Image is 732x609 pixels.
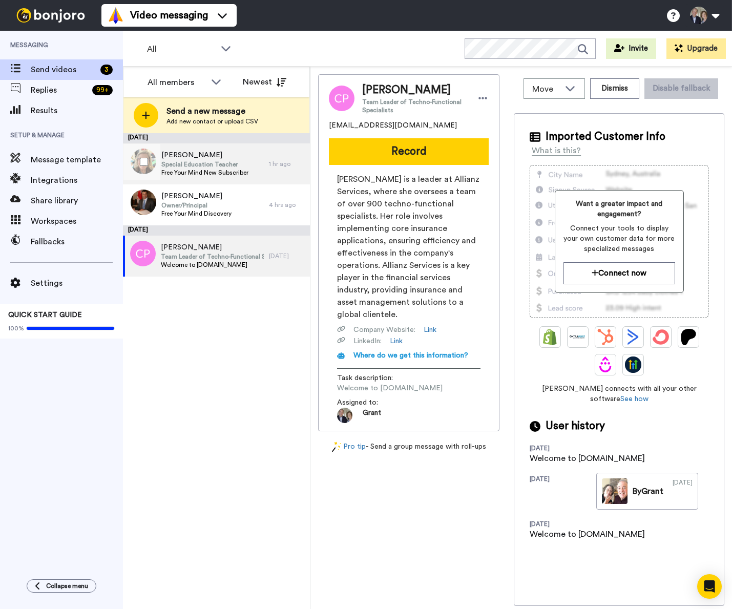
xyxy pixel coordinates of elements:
[563,199,675,219] span: Want a greater impact and engagement?
[337,383,443,393] span: Welcome to [DOMAIN_NAME]
[161,253,264,261] span: Team Leader of Techno-Functional Specialists
[530,452,645,465] div: Welcome to [DOMAIN_NAME]
[673,478,693,504] div: [DATE]
[269,252,305,260] div: [DATE]
[161,209,232,218] span: Free Your Mind Discovery
[530,444,596,452] div: [DATE]
[108,7,124,24] img: vm-color.svg
[31,64,96,76] span: Send videos
[130,241,156,266] img: cp.png
[666,38,726,59] button: Upgrade
[161,160,248,169] span: Special Education Teacher
[625,329,641,345] img: ActiveCampaign
[362,82,467,98] span: [PERSON_NAME]
[329,86,354,111] img: Image of Christy Peter
[161,261,264,269] span: Welcome to [DOMAIN_NAME]
[337,397,409,408] span: Assigned to:
[546,129,665,144] span: Imported Customer Info
[161,242,264,253] span: [PERSON_NAME]
[570,329,586,345] img: Ontraport
[31,84,88,96] span: Replies
[542,329,558,345] img: Shopify
[697,574,722,599] div: Open Intercom Messenger
[8,311,82,319] span: QUICK START GUIDE
[530,475,596,510] div: [DATE]
[46,582,88,590] span: Collapse menu
[131,190,156,215] img: af910727-2765-4589-8f97-6c44a3b964f5.jpg
[625,356,641,373] img: GoHighLevel
[680,329,697,345] img: Patreon
[633,485,663,497] div: By Grant
[606,38,656,59] button: Invite
[532,83,560,95] span: Move
[563,223,675,254] span: Connect your tools to display your own customer data for more specialized messages
[332,442,341,452] img: magic-wand.svg
[123,225,310,236] div: [DATE]
[596,473,698,510] a: ByGrant[DATE]
[161,169,248,177] span: Free Your Mind New Subscriber
[329,138,489,165] button: Record
[620,395,649,403] a: See how
[353,336,382,346] span: LinkedIn :
[530,520,596,528] div: [DATE]
[31,215,123,227] span: Workspaces
[602,478,628,504] img: d24d84b6-a9bd-4124-a2df-3316373215dc-thumb.jpg
[353,325,415,335] span: Company Website :
[27,579,96,593] button: Collapse menu
[31,174,123,186] span: Integrations
[92,85,113,95] div: 99 +
[31,195,123,207] span: Share library
[235,72,294,92] button: Newest
[332,442,366,452] a: Pro tip
[166,105,258,117] span: Send a new message
[362,98,467,114] span: Team Leader of Techno-Functional Specialists
[161,201,232,209] span: Owner/Principal
[532,144,581,157] div: What is this?
[147,43,216,55] span: All
[31,277,123,289] span: Settings
[318,442,499,452] div: - Send a group message with roll-ups
[8,324,24,332] span: 100%
[563,262,675,284] button: Connect now
[269,160,305,168] div: 1 hr ago
[269,201,305,209] div: 4 hrs ago
[644,78,718,99] button: Disable fallback
[597,329,614,345] img: Hubspot
[166,117,258,125] span: Add new contact or upload CSV
[12,8,89,23] img: bj-logo-header-white.svg
[337,373,409,383] span: Task description :
[353,352,468,359] span: Where do we get this information?
[337,173,480,321] span: [PERSON_NAME] is a leader at Allianz Services, where she oversees a team of over 900 techno-funct...
[590,78,639,99] button: Dismiss
[546,418,605,434] span: User history
[597,356,614,373] img: Drip
[363,408,381,423] span: Grant
[100,65,113,75] div: 3
[123,133,310,143] div: [DATE]
[31,236,123,248] span: Fallbacks
[337,408,352,423] img: 13fc7ad4-75fa-4b0f-add0-a607e48255a6-1566677404.jpg
[161,191,232,201] span: [PERSON_NAME]
[653,329,669,345] img: ConvertKit
[31,104,123,117] span: Results
[424,325,436,335] a: Link
[530,528,645,540] div: Welcome to [DOMAIN_NAME]
[390,336,403,346] a: Link
[130,8,208,23] span: Video messaging
[161,150,248,160] span: [PERSON_NAME]
[31,154,123,166] span: Message template
[530,384,708,404] span: [PERSON_NAME] connects with all your other software
[148,76,206,89] div: All members
[329,120,457,131] span: [EMAIL_ADDRESS][DOMAIN_NAME]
